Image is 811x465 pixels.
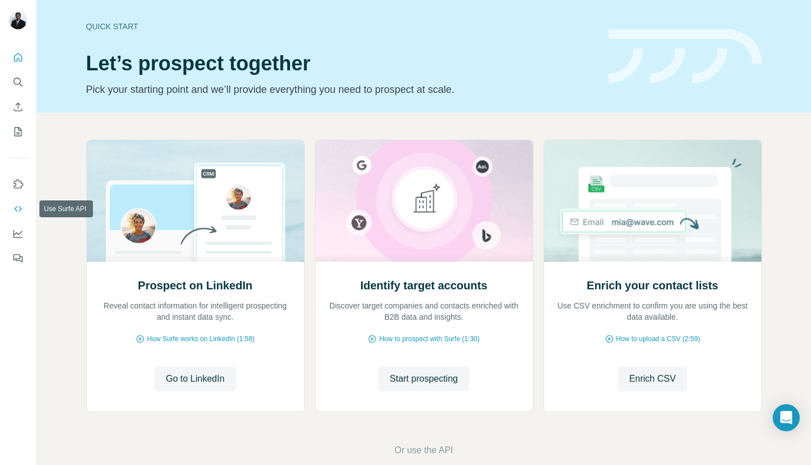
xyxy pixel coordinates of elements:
div: Quick start [86,21,595,32]
h2: Enrich your contact lists [587,278,718,293]
button: Feedback [9,248,27,269]
button: Enrich CSV [9,97,27,117]
p: Reveal contact information for intelligent prospecting and instant data sync. [98,300,293,323]
h2: Prospect on LinkedIn [138,278,252,293]
button: Use Surfe API [9,199,27,219]
button: Use Surfe on LinkedIn [9,174,27,194]
h2: Identify target accounts [360,278,488,293]
span: Enrich CSV [629,372,676,386]
span: How Surfe works on LinkedIn (1:58) [147,334,255,344]
span: How to upload a CSV (2:59) [616,334,700,344]
img: Enrich your contact lists [543,140,762,262]
button: Or use the API [394,444,453,457]
h1: Let’s prospect together [86,52,595,75]
img: Identify target accounts [315,140,533,262]
button: Go to LinkedIn [154,366,235,391]
button: Dashboard [9,223,27,244]
div: Open Intercom Messenger [773,404,800,431]
p: Pick your starting point and we’ll provide everything you need to prospect at scale. [86,82,595,97]
button: Quick start [9,47,27,68]
span: How to prospect with Surfe (1:30) [379,334,479,344]
span: Start prospecting [390,372,458,386]
button: Start prospecting [378,366,469,391]
p: Use CSV enrichment to confirm you are using the best data available. [555,300,750,323]
button: My lists [9,122,27,142]
button: Search [9,72,27,92]
p: Discover target companies and contacts enriched with B2B data and insights. [327,300,522,323]
button: Enrich CSV [618,366,687,391]
span: Go to LinkedIn [166,372,224,386]
img: Prospect on LinkedIn [86,140,305,262]
img: banner [608,29,762,84]
img: Avatar [9,11,27,29]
